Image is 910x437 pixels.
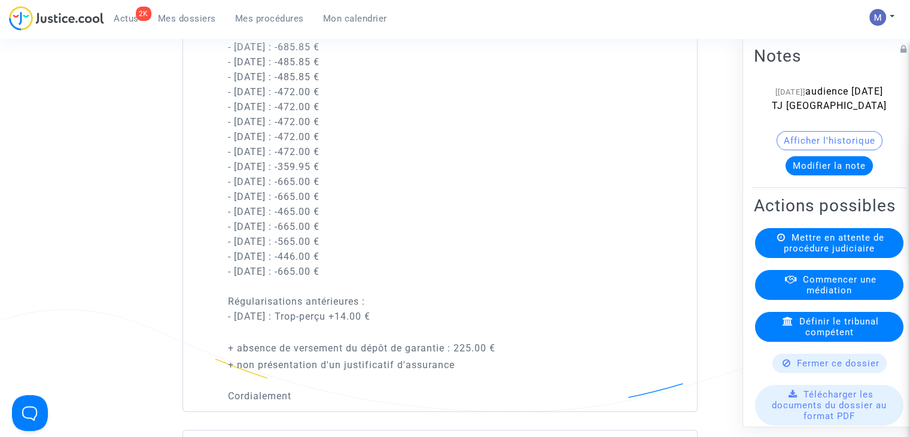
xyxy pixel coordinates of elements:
span: Fermer ce dossier [797,358,879,369]
a: Mes procédures [226,10,314,28]
p: + non présentation d'un justificatif d'assurance [228,357,682,372]
h2: Actions possibles [754,195,905,216]
span: audience [DATE] TJ [GEOGRAPHIC_DATA] [772,86,887,111]
img: AAcHTtesyyZjLYJxzrkRG5BOJsapQ6nO-85ChvdZAQ62n80C=s96-c [869,9,886,26]
span: Mettre en attente de procédure judiciaire [784,232,884,254]
span: [[DATE]] [775,87,805,96]
span: Télécharger les documents du dossier au format PDF [772,389,887,421]
span: Mon calendrier [323,13,387,24]
a: Mes dossiers [148,10,226,28]
span: Définir le tribunal compétent [799,316,879,338]
button: Modifier la note [786,156,873,175]
span: Commencer une médiation [803,274,876,296]
span: Actus [114,13,139,24]
iframe: Help Scout Beacon - Open [12,395,48,431]
p: Cordialement [228,389,682,403]
a: 2KActus [104,10,148,28]
span: Mes procédures [235,13,304,24]
h2: Notes [754,45,905,66]
button: Afficher l'historique [777,131,882,150]
span: Mes dossiers [158,13,216,24]
div: 2K [136,7,151,21]
a: Mon calendrier [314,10,397,28]
img: jc-logo.svg [9,6,104,31]
p: + absence de versement du dépôt de garantie : 225.00 € [228,341,682,356]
